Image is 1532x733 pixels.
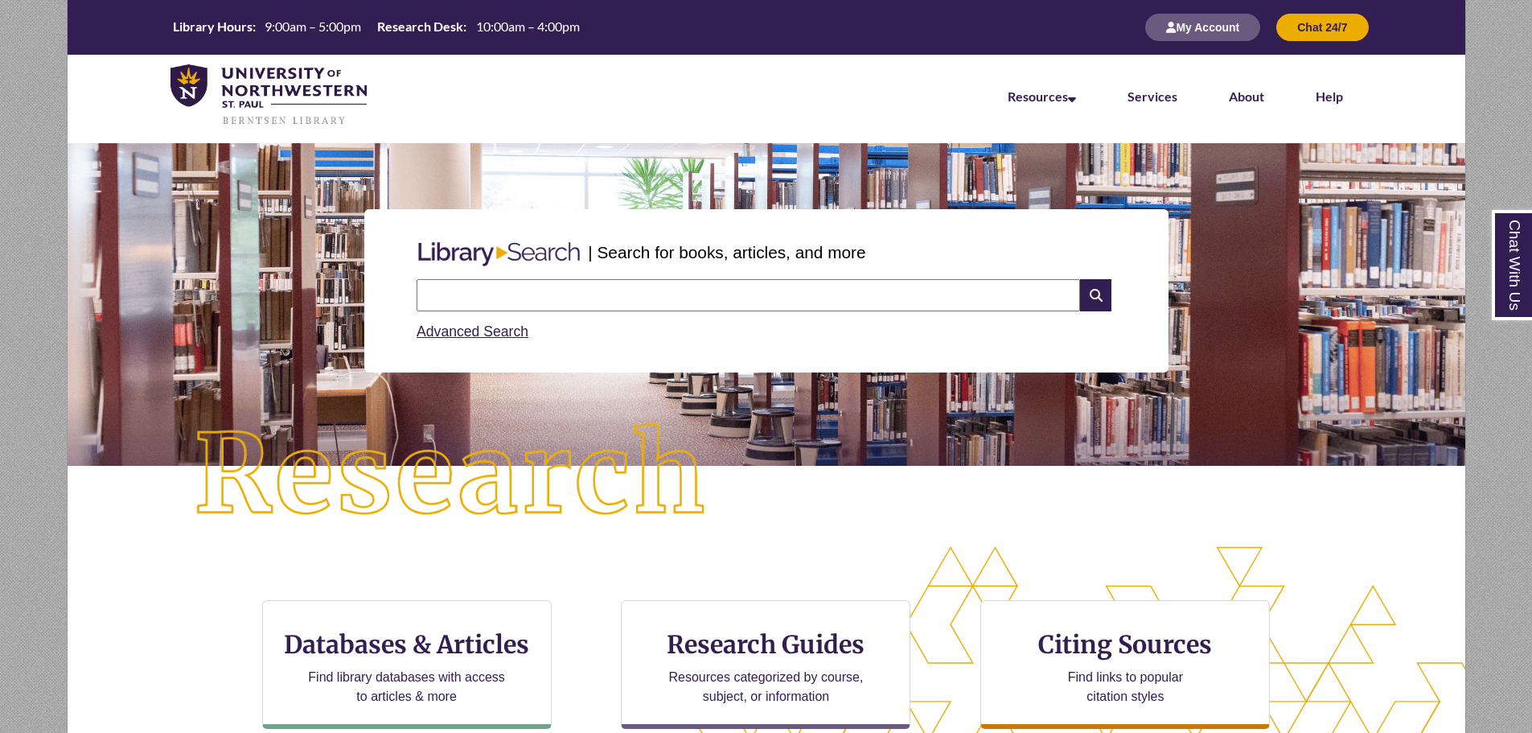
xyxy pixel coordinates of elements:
a: Research Guides Resources categorized by course, subject, or information [621,600,910,729]
button: My Account [1145,14,1260,41]
a: Citing Sources Find links to popular citation styles [980,600,1270,729]
span: 9:00am – 5:00pm [265,19,361,34]
p: Find links to popular citation styles [1047,668,1204,706]
i: Search [1080,279,1111,311]
th: Library Hours: [166,18,258,35]
img: UNWSP Library Logo [170,64,368,127]
p: Resources categorized by course, subject, or information [661,668,871,706]
a: About [1229,89,1264,104]
a: Advanced Search [417,323,528,340]
a: Hours Today [166,18,586,37]
button: Chat 24/7 [1276,14,1368,41]
a: Services [1127,89,1177,104]
a: Databases & Articles Find library databases with access to articles & more [262,600,552,729]
a: Chat 24/7 [1276,20,1368,34]
h3: Citing Sources [1028,629,1224,660]
a: Resources [1008,89,1076,104]
span: 10:00am – 4:00pm [476,19,580,34]
img: Research [137,366,766,585]
a: Help [1316,89,1343,104]
a: My Account [1145,20,1260,34]
h3: Research Guides [635,629,897,660]
table: Hours Today [166,18,586,35]
p: Find library databases with access to articles & more [302,668,511,706]
p: | Search for books, articles, and more [588,240,865,265]
h3: Databases & Articles [276,629,538,660]
th: Research Desk: [371,18,469,35]
img: Libary Search [410,236,588,273]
